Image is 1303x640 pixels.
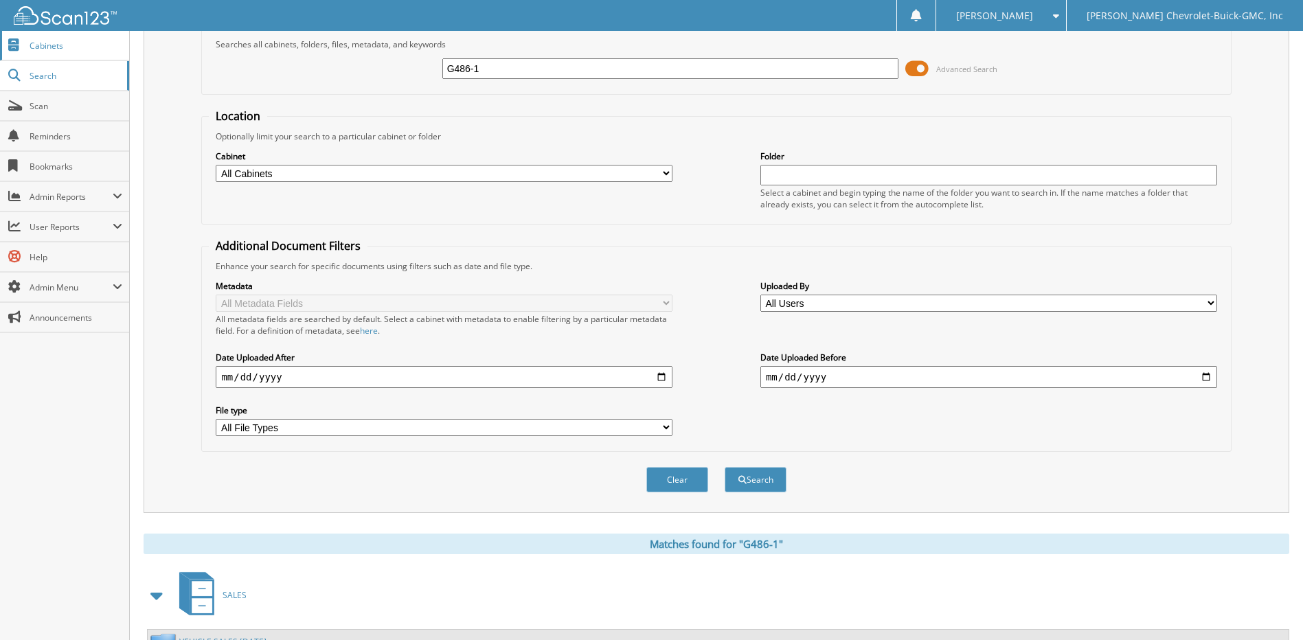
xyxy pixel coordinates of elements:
[30,221,113,233] span: User Reports
[30,282,113,293] span: Admin Menu
[223,589,247,601] span: SALES
[14,6,117,25] img: scan123-logo-white.svg
[760,352,1217,363] label: Date Uploaded Before
[216,352,672,363] label: Date Uploaded After
[216,150,672,162] label: Cabinet
[209,260,1223,272] div: Enhance your search for specific documents using filters such as date and file type.
[216,280,672,292] label: Metadata
[216,404,672,416] label: File type
[956,12,1033,20] span: [PERSON_NAME]
[30,100,122,112] span: Scan
[760,187,1217,210] div: Select a cabinet and begin typing the name of the folder you want to search in. If the name match...
[1234,574,1303,640] iframe: Chat Widget
[760,150,1217,162] label: Folder
[936,64,997,74] span: Advanced Search
[760,280,1217,292] label: Uploaded By
[1087,12,1283,20] span: [PERSON_NAME] Chevrolet-Buick-GMC, Inc
[30,130,122,142] span: Reminders
[209,130,1223,142] div: Optionally limit your search to a particular cabinet or folder
[725,467,786,492] button: Search
[209,238,367,253] legend: Additional Document Filters
[209,38,1223,50] div: Searches all cabinets, folders, files, metadata, and keywords
[646,467,708,492] button: Clear
[30,40,122,52] span: Cabinets
[216,313,672,336] div: All metadata fields are searched by default. Select a cabinet with metadata to enable filtering b...
[30,312,122,323] span: Announcements
[30,191,113,203] span: Admin Reports
[760,366,1217,388] input: end
[360,325,378,336] a: here
[171,568,247,622] a: SALES
[144,534,1289,554] div: Matches found for "G486-1"
[209,108,267,124] legend: Location
[216,366,672,388] input: start
[30,70,120,82] span: Search
[30,161,122,172] span: Bookmarks
[30,251,122,263] span: Help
